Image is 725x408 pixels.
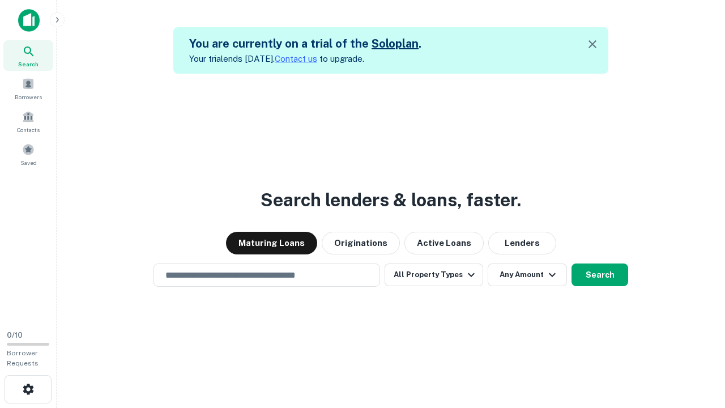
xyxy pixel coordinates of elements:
[18,59,39,69] span: Search
[226,232,317,254] button: Maturing Loans
[3,40,53,71] a: Search
[7,331,23,339] span: 0 / 10
[261,186,521,214] h3: Search lenders & loans, faster.
[385,263,483,286] button: All Property Types
[3,73,53,104] a: Borrowers
[572,263,628,286] button: Search
[322,232,400,254] button: Originations
[15,92,42,101] span: Borrowers
[668,317,725,372] iframe: Chat Widget
[488,232,556,254] button: Lenders
[189,52,421,66] p: Your trial ends [DATE]. to upgrade.
[20,158,37,167] span: Saved
[17,125,40,134] span: Contacts
[3,106,53,137] a: Contacts
[7,349,39,367] span: Borrower Requests
[488,263,567,286] button: Any Amount
[18,9,40,32] img: capitalize-icon.png
[189,35,421,52] h5: You are currently on a trial of the .
[275,54,317,63] a: Contact us
[372,37,419,50] a: Soloplan
[404,232,484,254] button: Active Loans
[3,139,53,169] a: Saved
